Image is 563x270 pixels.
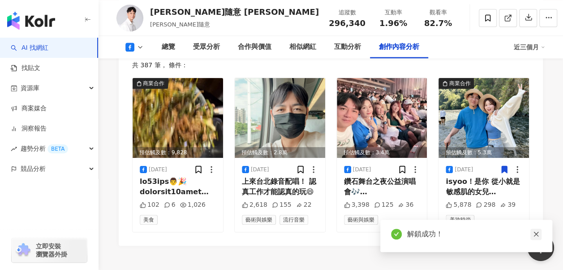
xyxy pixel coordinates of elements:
[329,8,365,17] div: 追蹤數
[344,177,420,197] div: 鑽石舞台之夜公益演唱會🎶 [PERSON_NAME]老師 [PERSON_NAME]姐帶我們來🥰 跟印尼阿榮哥檳檳姐好友相見歡😊 整整三個小時好聽的歌曲不間斷.. 瓜哥康哥歐弟精彩主持笑到肚子痛🤣👍
[238,42,271,52] div: 合作與價值
[164,200,176,209] div: 6
[424,19,452,28] span: 82.7%
[289,42,316,52] div: 相似網紅
[21,139,68,159] span: 趨勢分析
[337,147,427,158] div: 預估觸及數：3.4萬
[379,42,419,52] div: 創作內容分析
[150,21,210,28] span: [PERSON_NAME]隨意
[476,200,495,209] div: 298
[533,231,539,237] span: close
[272,200,292,209] div: 155
[21,78,39,98] span: 資源庫
[500,200,516,209] div: 39
[21,159,46,179] span: 競品分析
[235,78,325,158] div: post-image預估觸及數：2.8萬
[337,78,427,158] div: post-image預估觸及數：3.4萬
[242,200,267,209] div: 2,618
[353,166,371,174] div: [DATE]
[446,200,471,209] div: 5,878
[116,4,143,31] img: KOL Avatar
[7,12,55,30] img: logo
[12,238,87,262] a: chrome extension立即安裝 瀏覽器外掛
[344,200,370,209] div: 3,398
[132,61,529,69] div: 共 387 筆 ， 條件：
[438,78,529,158] img: post-image
[140,200,159,209] div: 102
[334,42,361,52] div: 互動分析
[438,78,529,158] div: post-image商業合作預估觸及數：5.3萬
[143,79,164,88] div: 商業合作
[11,146,17,152] span: rise
[162,42,175,52] div: 總覽
[438,147,529,158] div: 預估觸及數：5.3萬
[14,243,32,257] img: chrome extension
[376,8,410,17] div: 互動率
[329,18,365,28] span: 296,340
[133,147,223,158] div: 預估觸及數：9,828
[337,78,427,158] img: post-image
[11,64,40,73] a: 找貼文
[242,177,318,197] div: 上來台北錄音配唱！ 認真工作才能認真的玩😄
[296,200,312,209] div: 22
[150,6,319,17] div: [PERSON_NAME]隨意 [PERSON_NAME]
[140,177,216,197] div: lo53ips👨🎉dolorsit10amet🤣 consecteturadipisci？ elitse，doeiusmodtemporin❤️❤️ 【✨utlaboreetd！！】📅 mag～...
[344,215,378,225] span: 藝術與娛樂
[391,229,402,240] span: check-circle
[279,215,308,225] span: 流行音樂
[379,19,407,28] span: 1.96%
[449,79,470,88] div: 商業合作
[133,78,223,158] img: post-image
[235,147,325,158] div: 預估觸及數：2.8萬
[149,166,167,174] div: [DATE]
[47,144,68,153] div: BETA
[421,8,455,17] div: 觀看率
[193,42,220,52] div: 受眾分析
[11,104,47,113] a: 商案媒合
[133,78,223,158] div: post-image商業合作預估觸及數：9,828
[398,200,413,209] div: 36
[242,215,276,225] span: 藝術與娛樂
[11,44,48,52] a: searchAI 找網紅
[11,124,47,133] a: 洞察報告
[140,215,158,225] span: 美食
[455,166,473,174] div: [DATE]
[235,78,325,158] img: post-image
[446,215,474,225] span: 美妝時尚
[446,177,522,197] div: isyoo！是你 從小就是敏感肌的女兒 [PERSON_NAME]對自己溫柔的承諾！ 專為敏感肌研發的保養品牌！ 溫柔成份x純粹配方 讓保養成為愛自己的日常 經過多年努力自創品牌『ISYOO 』...
[514,40,545,54] div: 近三個月
[251,166,269,174] div: [DATE]
[407,229,542,240] div: 解鎖成功！
[36,242,67,258] span: 立即安裝 瀏覽器外掛
[374,200,394,209] div: 125
[180,200,206,209] div: 1,026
